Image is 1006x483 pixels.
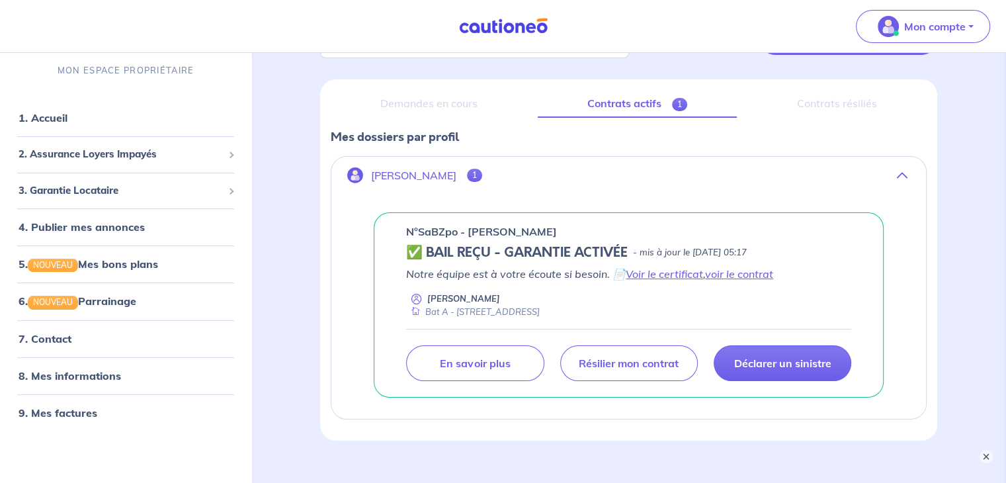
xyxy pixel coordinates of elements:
img: Cautioneo [454,18,553,34]
a: 8. Mes informations [19,369,121,382]
a: En savoir plus [406,345,544,381]
a: 4. Publier mes annonces [19,220,145,234]
div: state: CONTRACT-VALIDATED, Context: MORE-THAN-6-MONTHS,MAYBE-CERTIFICATE,ALONE,LESSOR-DOCUMENTS [406,245,851,261]
a: Contrats actifs1 [538,90,737,118]
h5: ✅ BAIL REÇU - GARANTIE ACTIVÉE [406,245,628,261]
a: 6.NOUVEAUParrainage [19,294,136,308]
p: En savoir plus [440,357,510,370]
p: [PERSON_NAME] [427,292,500,305]
p: MON ESPACE PROPRIÉTAIRE [58,64,194,77]
img: illu_account_valid_menu.svg [878,16,899,37]
p: - mis à jour le [DATE] 05:17 [633,246,747,259]
a: Résilier mon contrat [560,345,698,381]
div: Bat A - [STREET_ADDRESS] [406,306,540,318]
button: illu_account_valid_menu.svgMon compte [856,10,990,43]
div: 2. Assurance Loyers Impayés [5,142,246,167]
span: 1 [467,169,482,182]
div: 9. Mes factures [5,400,246,426]
span: 1 [672,98,687,111]
a: 9. Mes factures [19,406,97,419]
a: Voir le certificat [626,267,703,281]
a: voir le contrat [705,267,773,281]
a: Déclarer un sinistre [714,345,851,381]
div: 4. Publier mes annonces [5,214,246,240]
a: 1. Accueil [19,111,67,124]
span: 3. Garantie Locataire [19,183,223,198]
div: 1. Accueil [5,105,246,131]
div: 6.NOUVEAUParrainage [5,288,246,314]
p: Mon compte [904,19,966,34]
a: 5.NOUVEAUMes bons plans [19,257,158,271]
button: × [980,450,993,463]
div: 8. Mes informations [5,363,246,389]
p: Mes dossiers par profil [331,128,927,146]
div: 3. Garantie Locataire [5,178,246,204]
a: 7. Contact [19,332,71,345]
p: n°SaBZpo - [PERSON_NAME] [406,224,557,240]
img: illu_account.svg [347,167,363,183]
div: 5.NOUVEAUMes bons plans [5,251,246,277]
button: [PERSON_NAME]1 [331,159,926,191]
p: Notre équipe est à votre écoute si besoin. 📄 , [406,266,851,282]
div: 7. Contact [5,326,246,352]
p: Résilier mon contrat [579,357,679,370]
span: 2. Assurance Loyers Impayés [19,147,223,162]
p: [PERSON_NAME] [371,169,456,182]
p: Déclarer un sinistre [734,357,831,370]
